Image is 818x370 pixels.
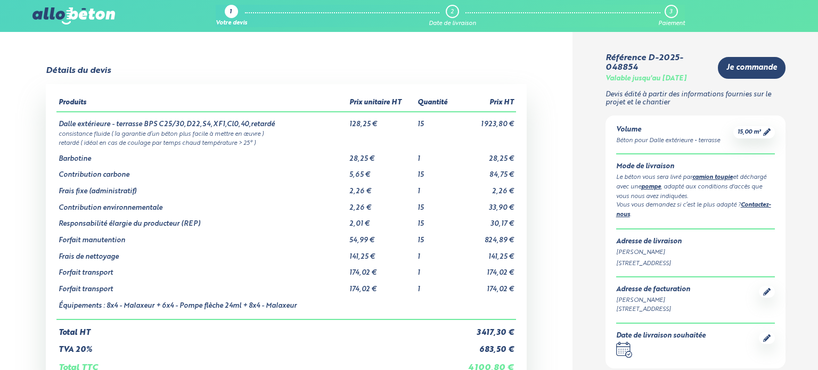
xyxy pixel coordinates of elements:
div: Valable jusqu'au [DATE] [606,75,686,83]
a: Je commande [718,57,786,79]
th: Produits [56,95,347,112]
td: 1 [415,245,456,261]
td: Total HT [56,319,456,338]
th: Quantité [415,95,456,112]
td: 15 [415,228,456,245]
div: Le béton vous sera livré par et déchargé avec une , adapté aux conditions d'accès que vous nous a... [616,173,775,201]
a: 2 Date de livraison [429,5,476,27]
td: 1 [415,179,456,196]
td: 141,25 € [456,245,516,261]
td: 1 [415,277,456,294]
td: Responsabilité élargie du producteur (REP) [56,212,347,228]
td: TVA 20% [56,337,456,355]
div: Adresse de livraison [616,238,775,246]
td: Frais de nettoyage [56,245,347,261]
div: Votre devis [216,20,247,27]
td: 2,26 € [347,196,415,212]
a: pompe [641,184,661,190]
td: 174,02 € [456,277,516,294]
td: 128,25 € [347,112,415,129]
td: 174,02 € [347,261,415,277]
td: 33,90 € [456,196,516,212]
a: 3 Paiement [658,5,685,27]
div: [PERSON_NAME] [616,296,690,305]
div: [STREET_ADDRESS] [616,305,690,314]
td: 3 417,30 € [456,319,516,338]
td: 2,26 € [456,179,516,196]
td: 2,01 € [347,212,415,228]
div: Date de livraison [429,20,476,27]
span: Je commande [726,63,777,72]
td: 28,25 € [347,147,415,163]
div: [STREET_ADDRESS] [616,259,775,268]
td: Équipements : 8x4 - Malaxeur + 6x4 - Pompe flèche 24ml + 8x4 - Malaxeur [56,294,347,319]
td: 15 [415,212,456,228]
td: 54,99 € [347,228,415,245]
td: 174,02 € [456,261,516,277]
td: 84,75 € [456,163,516,179]
td: Forfait transport [56,277,347,294]
td: 2,26 € [347,179,415,196]
td: 1 [415,147,456,163]
td: 5,65 € [347,163,415,179]
div: Vous vous demandez si c’est le plus adapté ? . [616,201,775,220]
div: Mode de livraison [616,163,775,171]
div: Référence D-2025-048854 [606,53,709,73]
td: 1 923,80 € [456,112,516,129]
div: Béton pour Dalle extérieure - terrasse [616,136,720,145]
td: 30,17 € [456,212,516,228]
td: Dalle extérieure - terrasse BPS C25/30,D22,S4,XF1,Cl0,40,retardé [56,112,347,129]
td: Contribution carbone [56,163,347,179]
td: 15 [415,163,456,179]
td: 824,89 € [456,228,516,245]
td: consistance fluide ( la garantie d’un béton plus facile à mettre en œuvre ) [56,129,516,138]
div: Détails du devis [46,66,111,76]
iframe: Help widget launcher [723,328,806,358]
th: Prix HT [456,95,516,112]
th: Prix unitaire HT [347,95,415,112]
td: Contribution environnementale [56,196,347,212]
td: 15 [415,196,456,212]
div: 2 [451,9,454,15]
p: Devis édité à partir des informations fournies sur le projet et le chantier [606,91,786,106]
td: 174,02 € [347,277,415,294]
div: Volume [616,126,720,134]
td: Frais fixe (administratif) [56,179,347,196]
td: 28,25 € [456,147,516,163]
div: Adresse de facturation [616,286,690,294]
div: Date de livraison souhaitée [616,332,706,340]
td: 683,50 € [456,337,516,355]
div: 3 [669,9,672,15]
td: Forfait transport [56,261,347,277]
a: camion toupie [692,175,733,180]
td: retardé ( idéal en cas de coulage par temps chaud température > 25° ) [56,138,516,147]
a: 1 Votre devis [216,5,247,27]
td: 15 [415,112,456,129]
td: Barbotine [56,147,347,163]
td: 1 [415,261,456,277]
div: 1 [230,9,232,16]
div: [PERSON_NAME] [616,248,775,257]
div: Paiement [658,20,685,27]
img: allobéton [32,7,114,24]
td: Forfait manutention [56,228,347,245]
td: 141,25 € [347,245,415,261]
